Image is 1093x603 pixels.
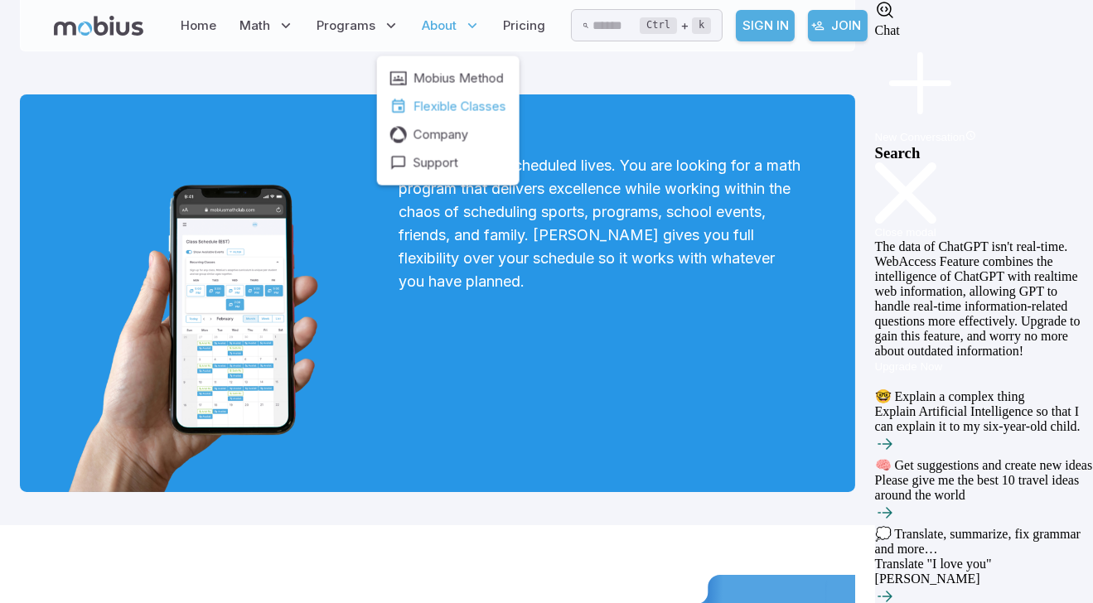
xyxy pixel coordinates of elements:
[875,23,1093,38] div: Chat
[875,38,965,143] button: New Conversation
[875,388,1093,404] p: 🤓 Explain a complex thing
[423,17,457,35] span: About
[390,70,506,88] a: Mobius Method
[414,126,468,144] span: Company
[692,17,711,34] kbd: k
[875,557,1093,586] p: Translate "I love you" [PERSON_NAME]
[240,17,271,35] span: Math
[875,457,1093,473] p: 🧠 Get suggestions and create new ideas
[875,360,943,373] button: Upgrade Now
[875,144,1093,162] h3: Search
[317,17,376,35] span: Programs
[875,473,1093,503] p: Please give me the best 10 travel ideas around the world
[390,154,506,172] a: Support
[875,162,936,239] button: Close modal
[875,404,1093,434] p: Explain Artificial Intelligence so that I can explain it to my six-year-old child.
[875,226,936,239] span: Close modal
[808,10,867,41] a: Join
[736,10,795,41] a: Sign In
[414,154,458,172] span: Support
[875,526,1093,557] p: 💭 Translate, summarize, fix grammar and more…
[414,98,506,116] span: Flexible Classes
[390,98,506,116] a: Flexible Classes
[875,131,965,143] span: New Conversation
[177,7,222,45] a: Home
[499,7,551,45] a: Pricing
[640,17,677,34] kbd: Ctrl
[390,126,506,144] a: Company
[414,70,504,88] span: Mobius Method
[875,239,1093,359] p: The data of ChatGPT isn't real-time. WebAccess Feature combines the intelligence of ChatGPT with ...
[640,16,711,36] div: +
